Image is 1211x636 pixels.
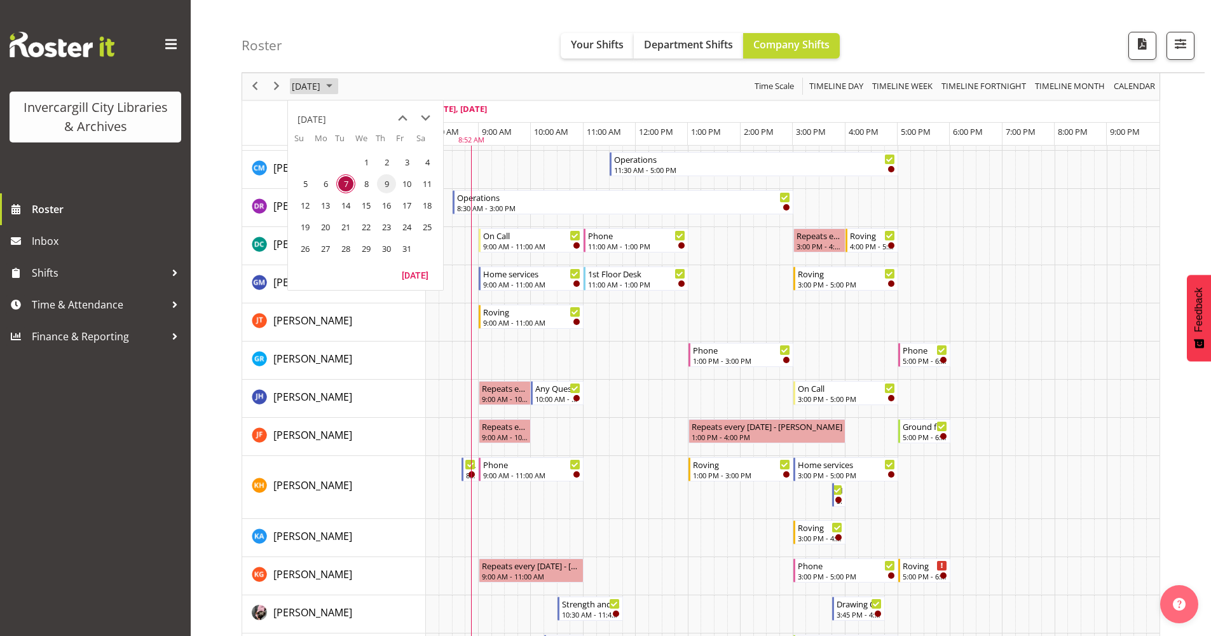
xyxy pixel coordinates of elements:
a: [PERSON_NAME] [273,313,352,328]
div: Katie Greene"s event - Phone Begin From Tuesday, October 7, 2025 at 3:00:00 PM GMT+13:00 Ends At ... [793,558,898,583]
div: 3:00 PM - 5:00 PM [798,279,895,289]
span: Thursday, October 9, 2025 [377,174,396,193]
span: 5:00 PM [901,126,931,137]
div: Repeats every [DATE] - [PERSON_NAME] [482,382,528,394]
span: Saturday, October 18, 2025 [418,196,437,215]
td: Joanne Forbes resource [242,418,426,456]
div: 9:00 AM - 11:00 AM [483,317,580,328]
td: Grace Roscoe-Squires resource [242,342,426,380]
span: Saturday, October 4, 2025 [418,153,437,172]
div: 11:00 AM - 1:00 PM [588,279,685,289]
span: Tuesday, October 21, 2025 [336,218,355,237]
span: [PERSON_NAME] [273,605,352,619]
div: Strength and Balance [562,597,620,610]
span: [PERSON_NAME] [273,275,352,289]
div: Ground floor Help Desk [903,420,947,432]
div: 10:00 AM - 11:00 AM [535,394,580,404]
a: [PERSON_NAME] [273,275,352,290]
button: Download a PDF of the roster for the current day [1128,32,1156,60]
img: help-xxl-2.png [1173,598,1186,611]
button: Next [268,79,285,95]
span: Tuesday, October 7, 2025 [336,174,355,193]
a: [PERSON_NAME] [273,237,352,252]
span: Time & Attendance [32,295,165,314]
span: Wednesday, October 15, 2025 [357,196,376,215]
div: Repeats every [DATE] - [PERSON_NAME] [797,229,842,242]
span: Timeline Week [871,79,934,95]
div: Roving [693,458,790,471]
span: [PERSON_NAME] [273,199,352,213]
div: 11:00 AM - 1:00 PM [588,241,685,251]
div: Jillian Hunter"s event - Any Questions Begin From Tuesday, October 7, 2025 at 10:00:00 AM GMT+13:... [531,381,583,405]
span: Thursday, October 23, 2025 [377,218,396,237]
div: Cindy Mulrooney"s event - Operations Begin From Tuesday, October 7, 2025 at 11:30:00 AM GMT+13:00... [610,152,898,176]
button: Your Shifts [561,33,634,59]
img: Rosterit website logo [10,32,114,57]
div: Joanne Forbes"s event - Ground floor Help Desk Begin From Tuesday, October 7, 2025 at 5:00:00 PM ... [898,419,950,443]
span: Friday, October 10, 2025 [397,174,416,193]
div: Roving [850,229,894,242]
td: Keyu Chen resource [242,595,426,633]
span: 9:00 PM [1110,126,1140,137]
div: 1:00 PM - 4:00 PM [692,432,842,442]
div: previous period [244,73,266,100]
button: Previous [247,79,264,95]
div: 4:00 PM - 5:00 PM [850,241,894,251]
div: Kaela Harley"s event - New book tagging Begin From Tuesday, October 7, 2025 at 3:45:00 PM GMT+13:... [832,483,845,507]
div: 3:45 PM - 4:00 PM [837,495,842,506]
div: Keyu Chen"s event - Drawing Club Begin From Tuesday, October 7, 2025 at 3:45:00 PM GMT+13:00 Ends... [832,597,884,621]
div: Donald Cunningham"s event - Roving Begin From Tuesday, October 7, 2025 at 4:00:00 PM GMT+13:00 En... [845,228,898,252]
div: Drawing Club [837,597,881,610]
span: Sunday, October 19, 2025 [296,218,315,237]
a: [PERSON_NAME] [273,389,352,404]
span: Tuesday, October 28, 2025 [336,239,355,258]
div: title [298,107,326,132]
div: October 7, 2025 [287,73,340,100]
div: 5:00 PM - 6:00 PM [903,356,947,366]
span: 3:00 PM [796,126,826,137]
div: Katie Greene"s event - Roving Begin From Tuesday, October 7, 2025 at 5:00:00 PM GMT+13:00 Ends At... [898,558,950,583]
div: Kaela Harley"s event - Roving Begin From Tuesday, October 7, 2025 at 1:00:00 PM GMT+13:00 Ends At... [688,457,793,481]
span: Friday, October 31, 2025 [397,239,416,258]
span: [PERSON_NAME] [273,390,352,404]
td: Kathy Aloniu resource [242,519,426,557]
span: Friday, October 3, 2025 [397,153,416,172]
span: 7:00 PM [1006,126,1036,137]
div: Keyu Chen"s event - Strength and Balance Begin From Tuesday, October 7, 2025 at 10:30:00 AM GMT+1... [558,597,623,621]
div: 3:00 PM - 5:00 PM [798,470,895,480]
button: Filter Shifts [1167,32,1194,60]
button: next month [414,107,437,130]
a: [PERSON_NAME] [273,567,352,582]
div: Operations [457,191,790,204]
div: 8:52 AM [458,135,484,146]
span: Department Shifts [644,38,733,52]
div: Gabriel McKay Smith"s event - Roving Begin From Tuesday, October 7, 2025 at 3:00:00 PM GMT+13:00 ... [793,266,898,291]
button: Timeline Week [870,79,935,95]
div: Phone [693,343,790,356]
span: Sunday, October 5, 2025 [296,174,315,193]
th: Sa [416,132,437,151]
div: Gabriel McKay Smith"s event - 1st Floor Desk Begin From Tuesday, October 7, 2025 at 11:00:00 AM G... [584,266,688,291]
div: Katie Greene"s event - Repeats every tuesday - Katie Greene Begin From Tuesday, October 7, 2025 a... [479,558,584,583]
span: Sunday, October 26, 2025 [296,239,315,258]
div: On Call [483,229,580,242]
td: Gabriel McKay Smith resource [242,265,426,303]
span: calendar [1112,79,1156,95]
span: 8:00 PM [1058,126,1088,137]
div: 9:00 AM - 11:00 AM [483,279,580,289]
div: 3:00 PM - 4:00 PM [798,533,842,543]
span: [PERSON_NAME] [273,567,352,581]
span: [DATE], [DATE] [429,103,487,114]
span: Sunday, October 12, 2025 [296,196,315,215]
span: Feedback [1193,287,1205,332]
span: Monday, October 27, 2025 [316,239,335,258]
a: [PERSON_NAME] [273,605,352,620]
div: 9:00 AM - 10:00 AM [482,432,528,442]
button: October 2025 [290,79,338,95]
a: [PERSON_NAME] [273,529,352,544]
div: next period [266,73,287,100]
span: Time Scale [753,79,795,95]
div: 9:00 AM - 11:00 AM [482,571,580,581]
button: Company Shifts [743,33,840,59]
div: 10:30 AM - 11:45 AM [562,609,620,619]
